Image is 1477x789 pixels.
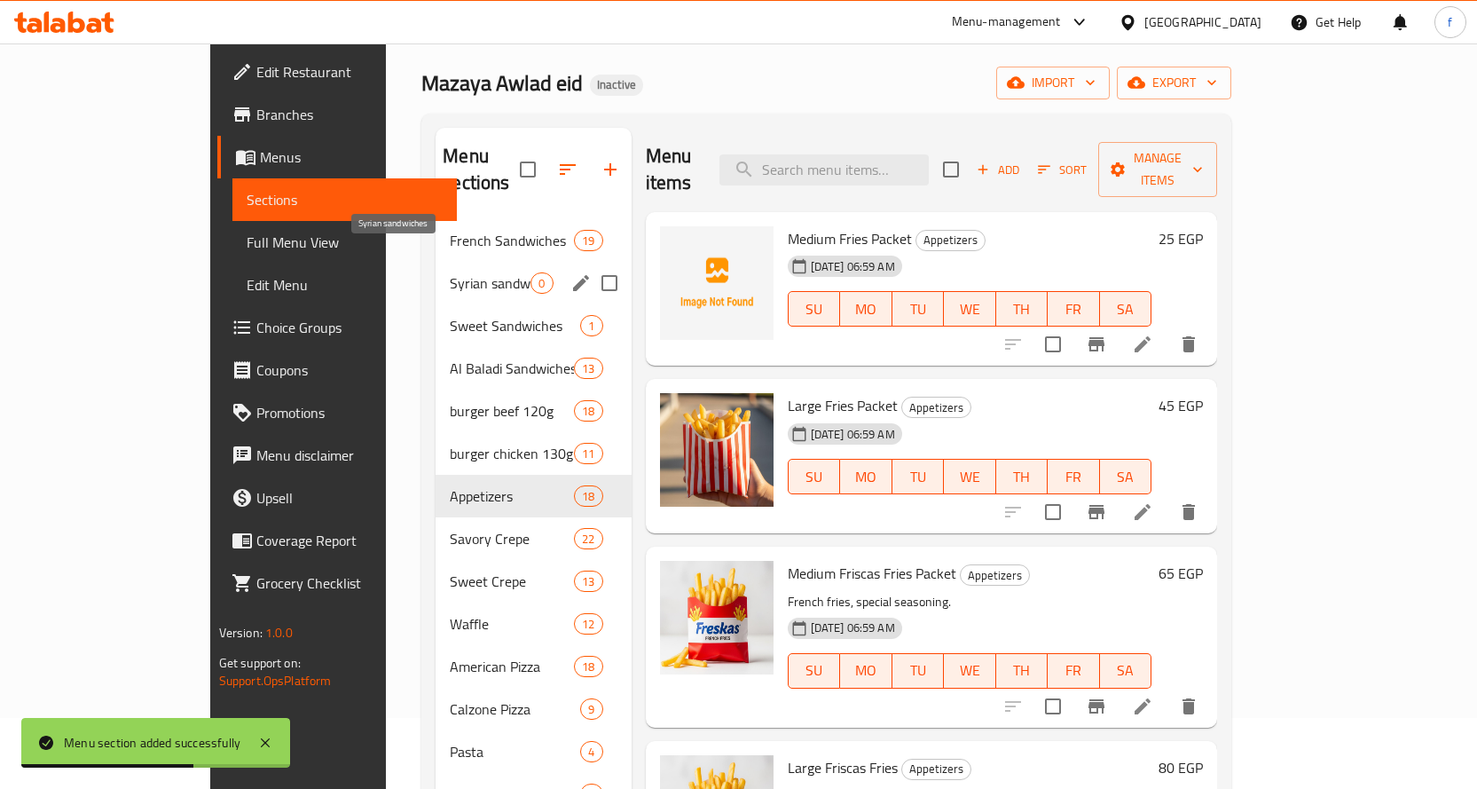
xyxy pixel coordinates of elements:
[902,759,970,779] span: Appetizers
[1034,688,1072,725] span: Select to update
[847,658,885,683] span: MO
[1100,291,1152,327] button: SA
[581,318,601,335] span: 1
[974,160,1022,180] span: Add
[788,225,912,252] span: Medium Fries Packet
[900,296,938,322] span: TU
[1048,291,1100,327] button: FR
[1048,459,1100,494] button: FR
[575,360,601,377] span: 13
[574,485,602,507] div: items
[232,178,457,221] a: Sections
[575,573,601,590] span: 13
[217,519,457,562] a: Coverage Report
[256,402,443,423] span: Promotions
[1100,653,1152,689] button: SA
[1075,685,1118,728] button: Branch-specific-item
[892,653,945,689] button: TU
[580,315,602,336] div: items
[219,651,301,675] span: Get support on:
[436,730,631,773] div: Pasta4
[796,464,833,490] span: SU
[256,530,443,551] span: Coverage Report
[788,560,956,587] span: Medium Friscas Fries Packet
[256,104,443,125] span: Branches
[256,61,443,83] span: Edit Restaurant
[1112,147,1203,192] span: Manage items
[575,446,601,462] span: 11
[892,459,945,494] button: TU
[450,741,580,762] span: Pasta
[1098,142,1217,197] button: Manage items
[970,156,1026,184] span: Add item
[443,143,519,196] h2: Menu sections
[901,759,971,780] div: Appetizers
[436,390,631,432] div: burger beef 120g18
[788,754,898,781] span: Large Friscas Fries
[217,306,457,349] a: Choice Groups
[436,262,631,304] div: Syrian sandwiches0edit
[996,459,1049,494] button: TH
[932,151,970,188] span: Select section
[217,93,457,136] a: Branches
[1117,67,1231,99] button: export
[1132,501,1153,523] a: Edit menu item
[217,434,457,477] a: Menu disclaimer
[581,701,601,718] span: 9
[575,403,601,420] span: 18
[217,349,457,391] a: Coupons
[265,621,293,644] span: 1.0.0
[1144,12,1261,32] div: [GEOGRAPHIC_DATA]
[660,561,774,675] img: Medium Friscas Fries Packet
[804,258,902,275] span: [DATE] 06:59 AM
[788,392,898,419] span: Large Fries Packet
[436,645,631,688] div: American Pizza18
[1026,156,1098,184] span: Sort items
[574,358,602,379] div: items
[450,358,574,379] div: Al Baladi Sandwiches
[574,400,602,422] div: items
[574,443,602,464] div: items
[1131,72,1217,94] span: export
[590,77,643,92] span: Inactive
[232,221,457,264] a: Full Menu View
[217,562,457,604] a: Grocery Checklist
[256,317,443,338] span: Choice Groups
[450,528,574,549] span: Savory Crepe
[960,564,1030,586] div: Appetizers
[574,230,602,251] div: items
[450,315,580,336] span: Sweet Sandwiches
[804,426,902,443] span: [DATE] 06:59 AM
[961,565,1029,586] span: Appetizers
[450,400,574,422] span: burger beef 120g
[568,270,594,296] button: edit
[900,658,938,683] span: TU
[574,528,602,549] div: items
[450,485,574,507] span: Appetizers
[1100,459,1152,494] button: SA
[436,517,631,560] div: Savory Crepe22
[944,291,996,327] button: WE
[450,656,574,677] span: American Pizza
[900,464,938,490] span: TU
[1159,755,1203,780] h6: 80 EGP
[944,653,996,689] button: WE
[509,151,546,188] span: Select all sections
[256,572,443,594] span: Grocery Checklist
[590,75,643,96] div: Inactive
[575,616,601,633] span: 12
[1159,561,1203,586] h6: 65 EGP
[436,347,631,390] div: Al Baladi Sandwiches13
[1003,658,1041,683] span: TH
[450,443,574,464] span: burger chicken 130g
[247,189,443,210] span: Sections
[247,232,443,253] span: Full Menu View
[580,698,602,720] div: items
[450,571,574,592] span: Sweet Crepe
[951,296,989,322] span: WE
[260,146,443,168] span: Menus
[575,233,601,249] span: 19
[951,658,989,683] span: WE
